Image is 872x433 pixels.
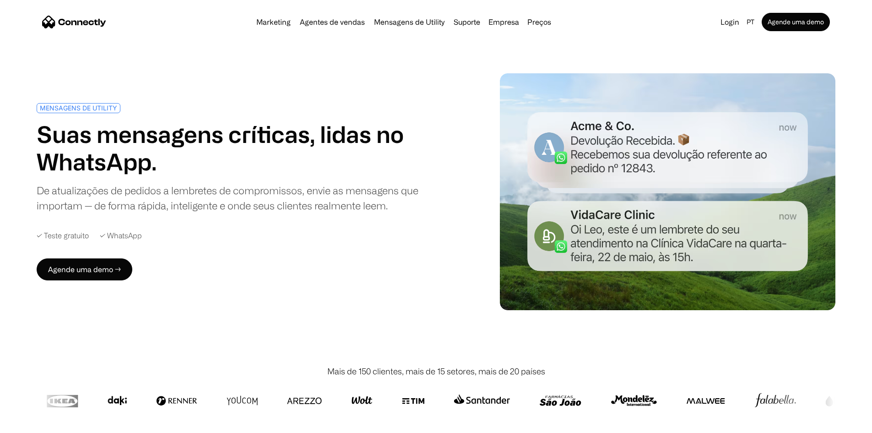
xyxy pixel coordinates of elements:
[743,16,760,28] div: pt
[488,16,519,28] div: Empresa
[37,231,89,240] div: ✓ Teste gratuito
[762,13,830,31] a: Agende uma demo
[327,365,545,378] div: Mais de 150 clientes, mais de 15 setores, mais de 20 países
[296,18,368,26] a: Agentes de vendas
[18,417,55,430] ul: Language list
[42,15,106,29] a: home
[370,18,448,26] a: Mensagens de Utility
[37,183,431,213] div: De atualizações de pedidos a lembretes de compromissos, envie as mensagens que importam — de form...
[253,18,294,26] a: Marketing
[40,104,117,111] div: MENSAGENS DE UTILITY
[37,258,132,280] a: Agende uma demo →
[486,16,522,28] div: Empresa
[717,16,743,28] a: Login
[37,121,431,175] h1: Suas mensagens críticas, lidas no WhatsApp.
[747,16,754,28] div: pt
[450,18,484,26] a: Suporte
[524,18,555,26] a: Preços
[100,231,142,240] div: ✓ WhatsApp
[9,416,55,430] aside: Language selected: Português (Brasil)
